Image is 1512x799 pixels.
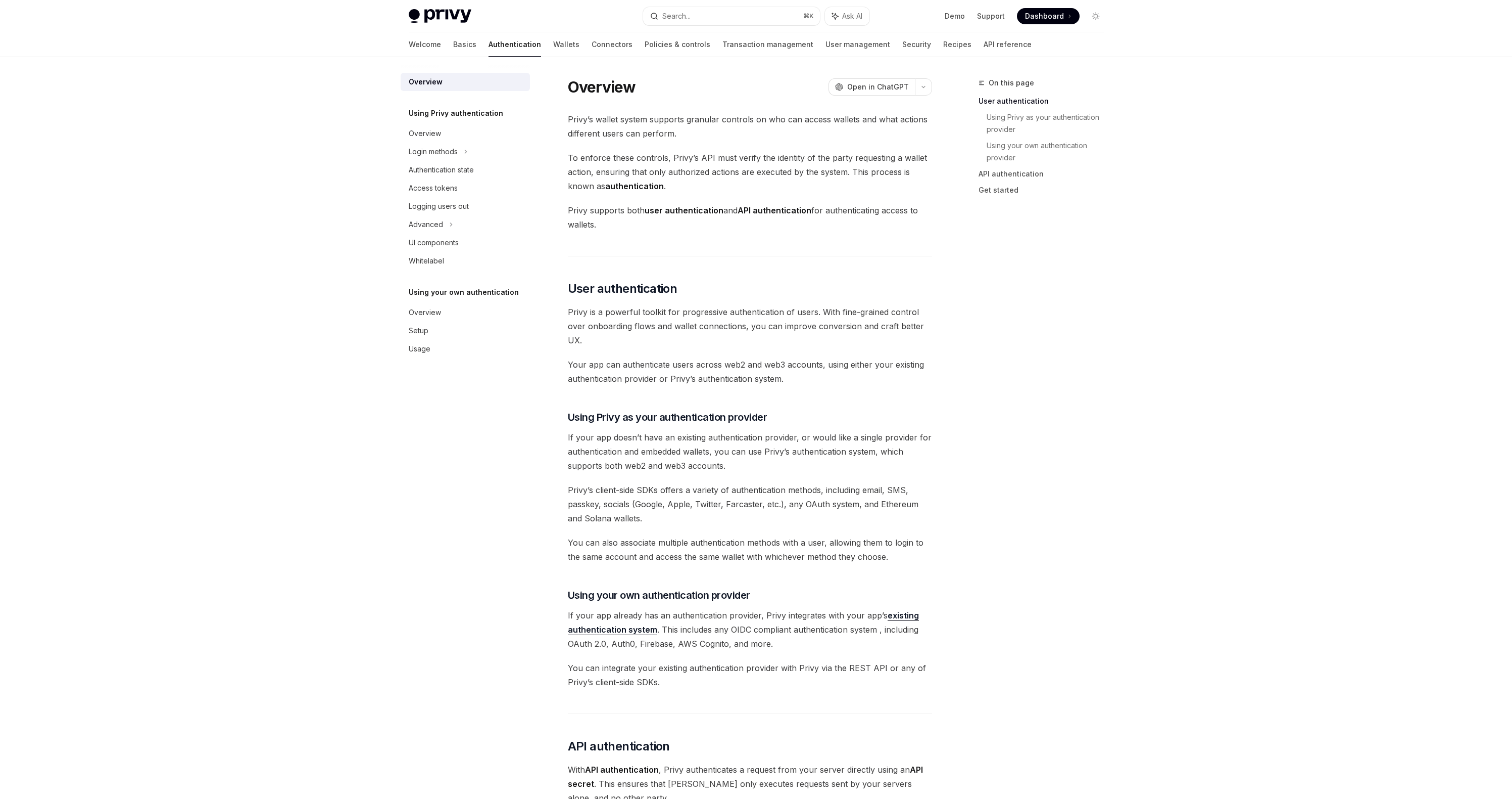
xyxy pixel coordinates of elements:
[989,77,1034,89] span: On this page
[568,738,670,754] span: API authentication
[401,340,530,358] a: Usage
[987,138,1112,166] a: Using your own authentication provider
[987,109,1112,138] a: Using Privy as your authentication provider
[902,32,931,57] a: Security
[568,358,932,386] span: Your app can authenticate users across web2 and web3 accounts, using either your existing authent...
[643,7,820,25] button: Search...⌘K
[738,205,811,215] strong: API authentication
[984,32,1032,57] a: API reference
[453,32,476,57] a: Basics
[409,164,474,176] div: Authentication state
[409,255,444,267] div: Whitelabel
[401,179,530,197] a: Access tokens
[409,218,443,231] div: Advanced
[568,536,932,564] span: You can also associate multiple authentication methods with a user, allowing them to login to the...
[1088,8,1104,24] button: Toggle dark mode
[401,161,530,179] a: Authentication state
[943,32,971,57] a: Recipes
[401,124,530,143] a: Overview
[568,608,932,651] span: If your app already has an authentication provider, Privy integrates with your app’s . This inclu...
[662,10,691,22] div: Search...
[842,11,862,21] span: Ask AI
[401,322,530,340] a: Setup
[409,306,441,319] div: Overview
[401,73,530,91] a: Overview
[409,107,503,119] h5: Using Privy authentication
[585,765,659,775] strong: API authentication
[409,32,441,57] a: Welcome
[409,76,443,88] div: Overview
[489,32,541,57] a: Authentication
[409,127,441,140] div: Overview
[825,7,869,25] button: Ask AI
[568,483,932,525] span: Privy’s client-side SDKs offers a variety of authentication methods, including email, SMS, passke...
[1017,8,1080,24] a: Dashboard
[401,197,530,215] a: Logging users out
[401,303,530,322] a: Overview
[605,181,664,191] strong: authentication
[568,305,932,347] span: Privy is a powerful toolkit for progressive authentication of users. With fine-grained control ov...
[825,32,890,57] a: User management
[409,343,430,355] div: Usage
[568,281,677,297] span: User authentication
[568,430,932,473] span: If your app doesn’t have an existing authentication provider, or would like a single provider for...
[401,234,530,252] a: UI components
[977,11,1005,21] a: Support
[592,32,632,57] a: Connectors
[409,325,428,337] div: Setup
[568,203,932,232] span: Privy supports both and for authenticating access to wallets.
[803,12,814,20] span: ⌘ K
[568,78,636,96] h1: Overview
[722,32,813,57] a: Transaction management
[1025,11,1064,21] span: Dashboard
[979,182,1112,198] a: Get started
[979,166,1112,182] a: API authentication
[401,252,530,270] a: Whitelabel
[979,93,1112,109] a: User authentication
[645,205,723,215] strong: user authentication
[409,146,458,158] div: Login methods
[409,182,458,194] div: Access tokens
[568,410,767,424] span: Using Privy as your authentication provider
[409,237,459,249] div: UI components
[409,9,471,23] img: light logo
[828,78,915,96] button: Open in ChatGPT
[409,200,469,212] div: Logging users out
[568,661,932,689] span: You can integrate your existing authentication provider with Privy via the REST API or any of Pri...
[553,32,579,57] a: Wallets
[945,11,965,21] a: Demo
[568,112,932,141] span: Privy’s wallet system supports granular controls on who can access wallets and what actions diffe...
[409,286,519,298] h5: Using your own authentication
[847,82,909,92] span: Open in ChatGPT
[645,32,710,57] a: Policies & controls
[568,588,750,602] span: Using your own authentication provider
[568,151,932,193] span: To enforce these controls, Privy’s API must verify the identity of the party requesting a wallet ...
